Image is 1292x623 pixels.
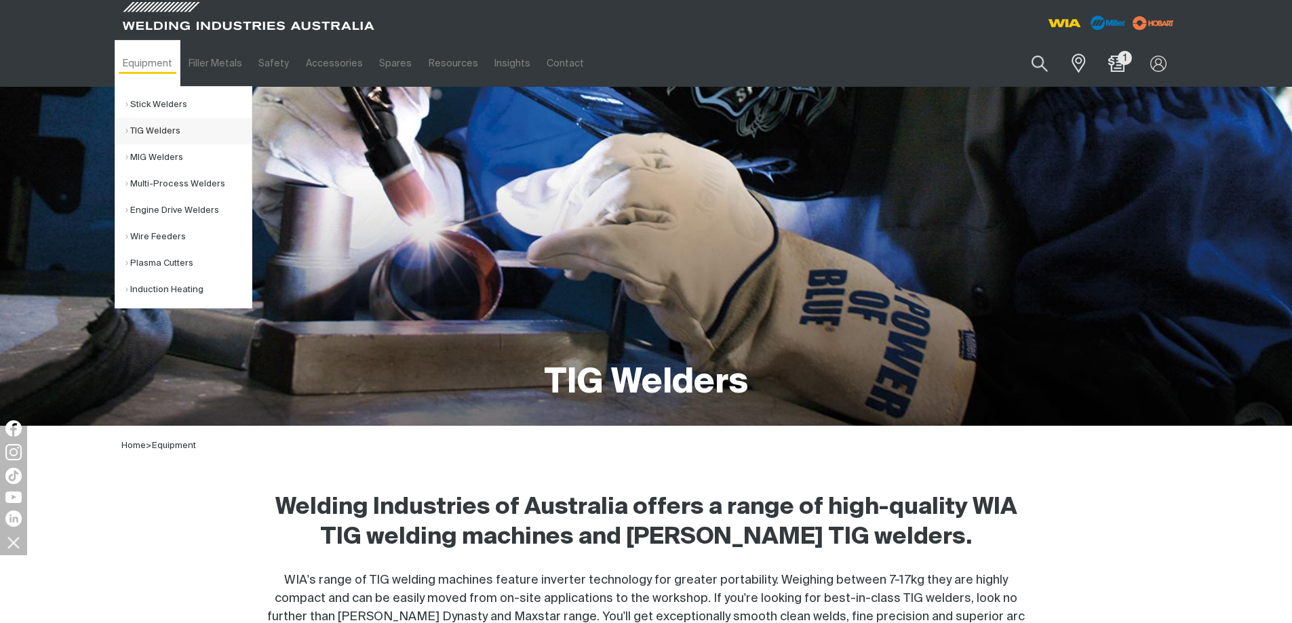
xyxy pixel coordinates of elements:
[115,40,912,87] nav: Main
[264,493,1029,552] h2: Welding Industries of Australia offers a range of high-quality WIA TIG welding machines and [PERS...
[152,441,196,450] a: Equipment
[5,444,22,460] img: Instagram
[5,510,22,527] img: LinkedIn
[5,491,22,503] img: YouTube
[298,40,371,87] a: Accessories
[539,40,592,87] a: Contact
[125,118,252,144] a: TIG Welders
[125,197,252,224] a: Engine Drive Welders
[115,40,180,87] a: Equipment
[371,40,420,87] a: Spares
[1000,47,1063,79] input: Product name or item number...
[2,531,25,554] img: hide socials
[420,40,486,87] a: Resources
[486,40,539,87] a: Insights
[180,40,250,87] a: Filler Metals
[1129,13,1178,33] img: miller
[125,92,252,118] a: Stick Welders
[125,171,252,197] a: Multi-Process Welders
[125,250,252,277] a: Plasma Cutters
[5,468,22,484] img: TikTok
[125,144,252,171] a: MIG Welders
[121,441,146,450] a: Home
[146,441,152,450] span: >
[250,40,297,87] a: Safety
[125,277,252,303] a: Induction Heating
[544,361,748,405] h1: TIG Welders
[125,224,252,250] a: Wire Feeders
[5,420,22,437] img: Facebook
[1017,47,1063,79] button: Search products
[115,86,252,308] ul: Equipment Submenu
